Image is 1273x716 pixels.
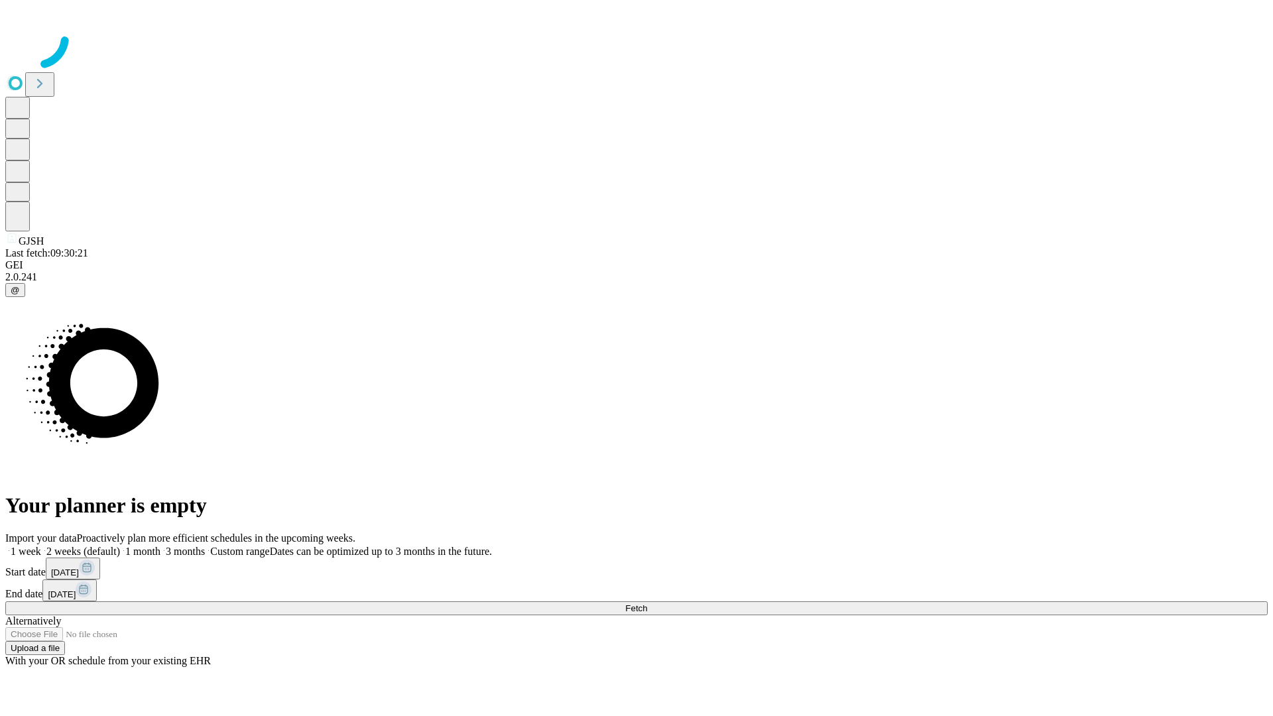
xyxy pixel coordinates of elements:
[5,493,1268,518] h1: Your planner is empty
[5,271,1268,283] div: 2.0.241
[5,532,77,544] span: Import your data
[5,259,1268,271] div: GEI
[5,601,1268,615] button: Fetch
[5,247,88,259] span: Last fetch: 09:30:21
[19,235,44,247] span: GJSH
[46,558,100,579] button: [DATE]
[42,579,97,601] button: [DATE]
[625,603,647,613] span: Fetch
[5,283,25,297] button: @
[270,546,492,557] span: Dates can be optimized up to 3 months in the future.
[11,546,41,557] span: 1 week
[46,546,120,557] span: 2 weeks (default)
[77,532,355,544] span: Proactively plan more efficient schedules in the upcoming weeks.
[125,546,160,557] span: 1 month
[5,655,211,666] span: With your OR schedule from your existing EHR
[51,567,79,577] span: [DATE]
[210,546,269,557] span: Custom range
[5,579,1268,601] div: End date
[5,558,1268,579] div: Start date
[166,546,205,557] span: 3 months
[48,589,76,599] span: [DATE]
[5,615,61,626] span: Alternatively
[11,285,20,295] span: @
[5,641,65,655] button: Upload a file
